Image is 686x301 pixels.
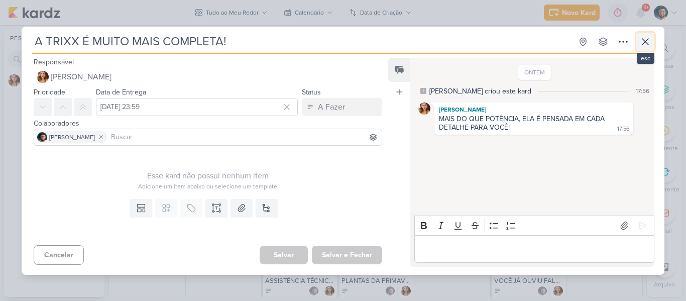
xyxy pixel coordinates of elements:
div: [PERSON_NAME] criou este kard [429,86,531,96]
div: MAIS DO QUE POTÊNCIA, ELA É PENSADA EM CADA DETALHE PARA VOCÊ! [439,115,607,132]
div: 17:56 [617,125,629,133]
img: Thaís Leite [37,71,49,83]
label: Responsável [34,58,74,66]
div: Adicione um item abaixo ou selecione um template [34,182,382,191]
span: [PERSON_NAME] [49,133,95,142]
img: Eduardo Pinheiro [37,132,47,142]
label: Data de Entrega [96,88,146,96]
label: Status [302,88,321,96]
div: A Fazer [318,101,345,113]
div: Colaboradores [34,118,382,129]
input: Buscar [109,131,380,143]
div: esc [637,53,654,64]
div: [PERSON_NAME] [436,105,631,115]
div: Esse kard não possui nenhum item [34,170,382,182]
span: [PERSON_NAME] [51,71,111,83]
div: 17:56 [636,86,649,95]
input: Kard Sem Título [32,33,572,51]
div: Editor editing area: main [414,235,654,263]
label: Prioridade [34,88,65,96]
img: Thaís Leite [418,103,430,115]
button: [PERSON_NAME] [34,68,382,86]
button: A Fazer [302,98,382,116]
button: Cancelar [34,245,84,265]
input: Select a date [96,98,298,116]
div: Editor toolbar [414,216,654,235]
